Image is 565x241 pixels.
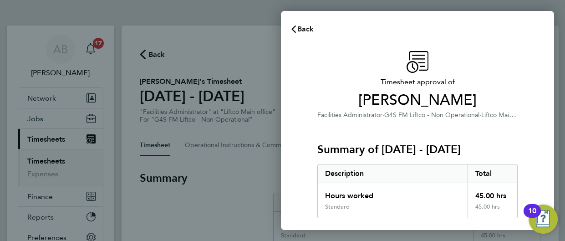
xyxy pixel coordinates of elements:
button: Open Resource Center, 10 new notifications [529,205,558,234]
span: Timesheet approval of [317,77,518,87]
span: · [382,111,384,119]
div: Summary of 25 - 31 Aug 2025 [317,164,518,218]
span: Liftco Main office [481,110,530,119]
div: 10 [528,211,536,223]
div: 45.00 hrs [468,183,518,203]
span: [PERSON_NAME] [317,91,518,109]
div: Total [468,164,518,183]
span: Back [297,25,314,33]
div: Description [318,164,468,183]
h3: Summary of [DATE] - [DATE] [317,142,518,157]
div: 45.00 hrs [468,203,518,218]
button: Back [281,20,323,38]
span: Facilities Administrator [317,111,382,119]
div: Hours worked [318,183,468,203]
div: Standard [325,203,350,210]
span: G4S FM Liftco - Non Operational [384,111,479,119]
span: · [479,111,481,119]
